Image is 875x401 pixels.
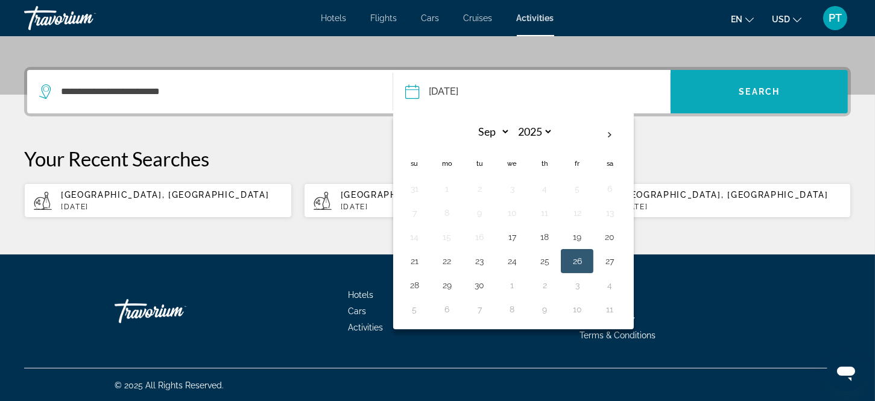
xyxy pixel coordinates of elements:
[731,14,742,24] span: en
[567,277,587,294] button: Day 3
[502,277,522,294] button: Day 1
[405,204,424,221] button: Day 7
[470,277,489,294] button: Day 30
[405,229,424,245] button: Day 14
[535,229,554,245] button: Day 18
[470,229,489,245] button: Day 16
[27,70,848,113] div: Search widget
[502,204,522,221] button: Day 10
[535,277,554,294] button: Day 2
[371,13,397,23] a: Flights
[600,301,619,318] button: Day 11
[422,13,440,23] a: Cars
[115,293,235,329] a: Travorium
[304,183,572,218] button: [GEOGRAPHIC_DATA], [GEOGRAPHIC_DATA][DATE]
[502,253,522,270] button: Day 24
[437,253,456,270] button: Day 22
[829,12,842,24] span: PT
[502,301,522,318] button: Day 8
[437,229,456,245] button: Day 15
[24,2,145,34] a: Travorium
[61,203,282,211] p: [DATE]
[600,229,619,245] button: Day 20
[470,253,489,270] button: Day 23
[517,13,554,23] a: Activities
[535,253,554,270] button: Day 25
[471,121,510,142] select: Select month
[620,190,828,200] span: [GEOGRAPHIC_DATA], [GEOGRAPHIC_DATA]
[405,180,424,197] button: Day 31
[405,70,670,113] button: Date: Sep 26, 2025
[827,353,865,391] iframe: Button to launch messaging window
[24,183,292,218] button: [GEOGRAPHIC_DATA], [GEOGRAPHIC_DATA][DATE]
[502,229,522,245] button: Day 17
[470,204,489,221] button: Day 9
[535,180,554,197] button: Day 4
[567,204,587,221] button: Day 12
[772,10,801,28] button: Change currency
[405,301,424,318] button: Day 5
[772,14,790,24] span: USD
[348,290,373,300] a: Hotels
[470,301,489,318] button: Day 7
[600,204,619,221] button: Day 13
[115,380,224,390] span: © 2025 All Rights Reserved.
[600,180,619,197] button: Day 6
[502,180,522,197] button: Day 3
[583,183,851,218] button: [GEOGRAPHIC_DATA], [GEOGRAPHIC_DATA][DATE]
[61,190,269,200] span: [GEOGRAPHIC_DATA], [GEOGRAPHIC_DATA]
[580,330,655,340] a: Terms & Conditions
[567,180,587,197] button: Day 5
[620,203,841,211] p: [DATE]
[731,10,754,28] button: Change language
[437,180,456,197] button: Day 1
[464,13,493,23] a: Cruises
[405,253,424,270] button: Day 21
[437,204,456,221] button: Day 8
[567,301,587,318] button: Day 10
[341,190,549,200] span: [GEOGRAPHIC_DATA], [GEOGRAPHIC_DATA]
[593,121,626,149] button: Next month
[600,253,619,270] button: Day 27
[739,87,780,96] span: Search
[820,5,851,31] button: User Menu
[437,277,456,294] button: Day 29
[567,253,587,270] button: Day 26
[348,306,366,316] a: Cars
[535,301,554,318] button: Day 9
[671,70,848,113] button: Search
[535,204,554,221] button: Day 11
[600,277,619,294] button: Day 4
[470,180,489,197] button: Day 2
[341,203,562,211] p: [DATE]
[405,277,424,294] button: Day 28
[514,121,553,142] select: Select year
[24,147,851,171] p: Your Recent Searches
[321,13,347,23] a: Hotels
[437,301,456,318] button: Day 6
[348,323,383,332] a: Activities
[567,229,587,245] button: Day 19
